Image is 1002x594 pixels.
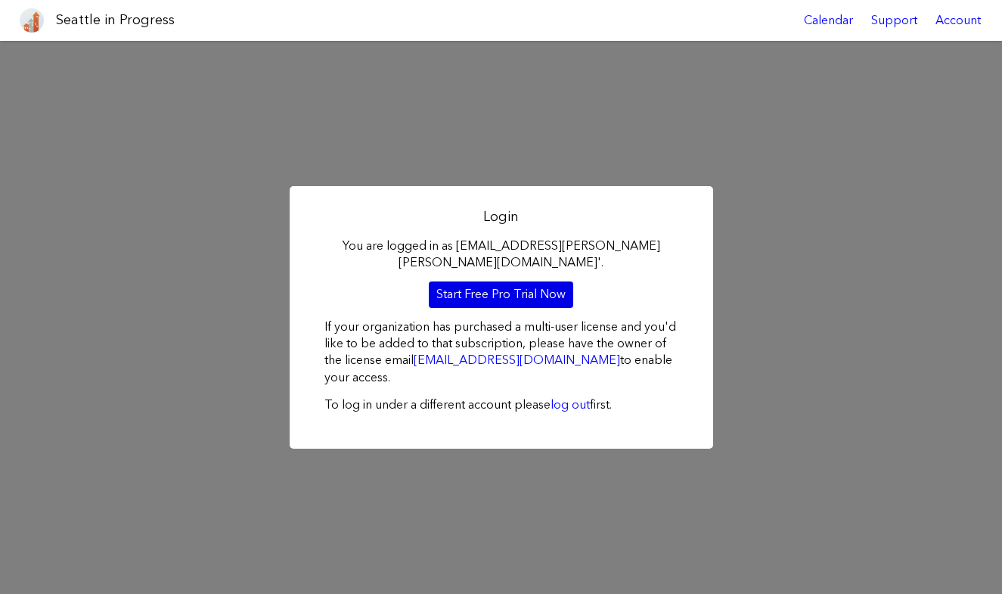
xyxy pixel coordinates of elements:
a: log out [551,397,590,412]
h2: Login [324,207,678,226]
p: You are logged in as [EMAIL_ADDRESS][PERSON_NAME][PERSON_NAME][DOMAIN_NAME]'. [324,238,678,272]
a: [EMAIL_ADDRESS][DOMAIN_NAME] [414,353,620,367]
img: favicon-96x96.png [20,8,44,33]
p: To log in under a different account please first. [324,397,678,413]
h1: Seattle in Progress [56,11,175,30]
a: Start Free Pro Trial Now [429,281,573,307]
p: If your organization has purchased a multi-user license and you'd like to be added to that subscr... [324,319,678,387]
